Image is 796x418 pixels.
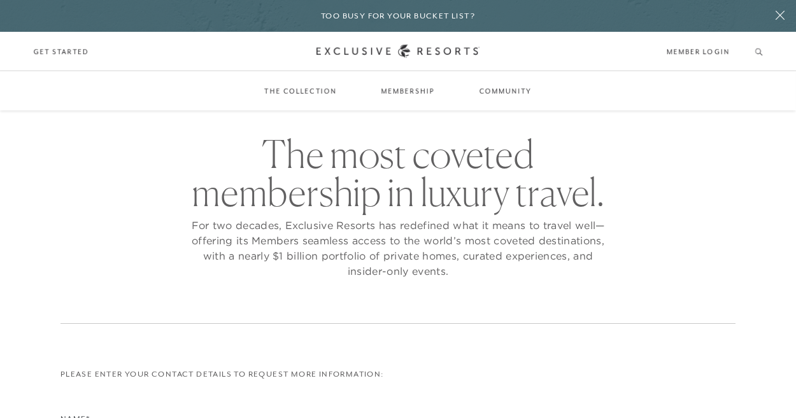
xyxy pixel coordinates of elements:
a: Community [466,73,544,109]
a: Get Started [34,46,89,57]
a: Membership [368,73,447,109]
a: The Collection [252,73,349,109]
h6: Too busy for your bucket list? [321,10,475,22]
p: Please enter your contact details to request more information: [60,368,736,380]
a: Member Login [666,46,729,57]
h2: The most coveted membership in luxury travel. [188,135,608,211]
p: For two decades, Exclusive Resorts has redefined what it means to travel well—offering its Member... [188,218,608,279]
